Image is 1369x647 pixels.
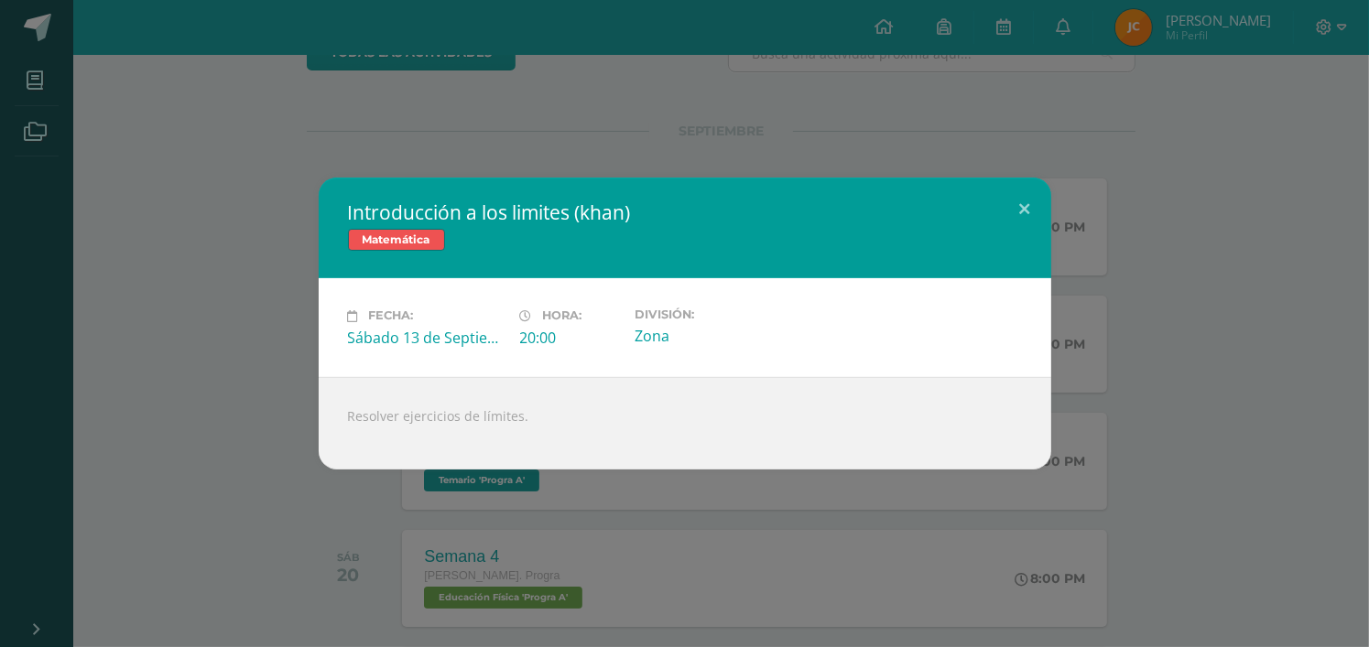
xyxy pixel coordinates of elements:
[543,309,582,323] span: Hora:
[348,199,1022,225] h2: Introducción a los limites (khan)
[319,377,1051,469] div: Resolver ejercicios de límites.
[348,328,505,348] div: Sábado 13 de Septiembre
[520,328,620,348] div: 20:00
[635,326,792,346] div: Zona
[635,307,792,321] label: División:
[999,178,1051,240] button: Close (Esc)
[348,229,445,251] span: Matemática
[369,309,414,323] span: Fecha:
